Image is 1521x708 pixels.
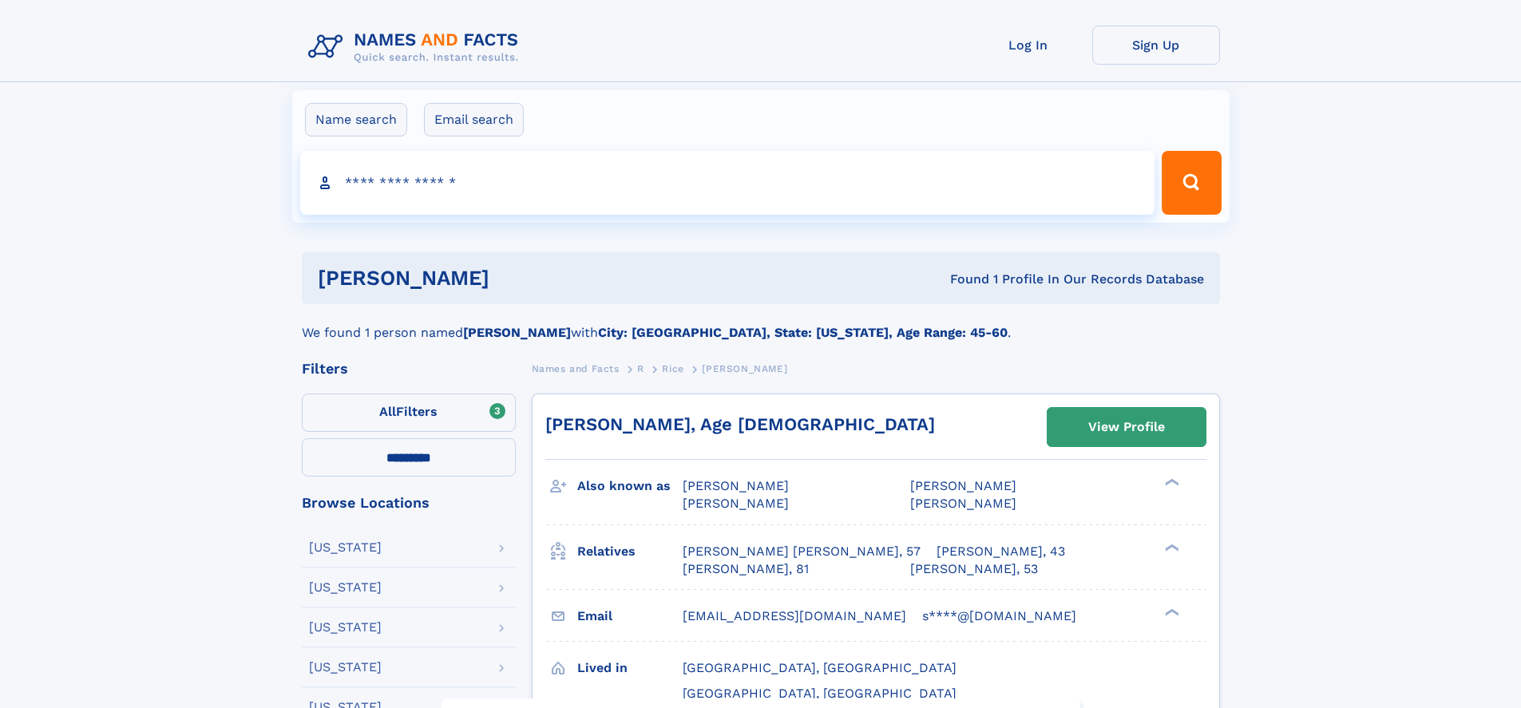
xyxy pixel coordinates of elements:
[637,358,644,378] a: R
[1161,542,1180,552] div: ❯
[662,363,683,374] span: Rice
[964,26,1092,65] a: Log In
[302,304,1220,342] div: We found 1 person named with .
[937,543,1065,560] a: [PERSON_NAME], 43
[683,660,957,675] span: [GEOGRAPHIC_DATA], [GEOGRAPHIC_DATA]
[318,268,720,288] h1: [PERSON_NAME]
[309,661,382,674] div: [US_STATE]
[305,103,407,136] label: Name search
[532,358,620,378] a: Names and Facts
[545,414,935,434] a: [PERSON_NAME], Age [DEMOGRAPHIC_DATA]
[463,325,571,340] b: [PERSON_NAME]
[302,362,516,376] div: Filters
[683,608,906,623] span: [EMAIL_ADDRESS][DOMAIN_NAME]
[702,363,787,374] span: [PERSON_NAME]
[910,496,1016,511] span: [PERSON_NAME]
[683,478,789,493] span: [PERSON_NAME]
[577,655,683,682] h3: Lived in
[910,560,1038,578] a: [PERSON_NAME], 53
[300,151,1155,215] input: search input
[309,621,382,634] div: [US_STATE]
[683,686,957,701] span: [GEOGRAPHIC_DATA], [GEOGRAPHIC_DATA]
[577,603,683,630] h3: Email
[1048,408,1206,446] a: View Profile
[424,103,524,136] label: Email search
[719,271,1204,288] div: Found 1 Profile In Our Records Database
[577,473,683,500] h3: Also known as
[598,325,1008,340] b: City: [GEOGRAPHIC_DATA], State: [US_STATE], Age Range: 45-60
[577,538,683,565] h3: Relatives
[309,581,382,594] div: [US_STATE]
[302,496,516,510] div: Browse Locations
[1161,477,1180,488] div: ❯
[1088,409,1165,445] div: View Profile
[683,496,789,511] span: [PERSON_NAME]
[1161,607,1180,617] div: ❯
[637,363,644,374] span: R
[662,358,683,378] a: Rice
[910,478,1016,493] span: [PERSON_NAME]
[683,543,921,560] a: [PERSON_NAME] [PERSON_NAME], 57
[302,26,532,69] img: Logo Names and Facts
[309,541,382,554] div: [US_STATE]
[683,560,809,578] a: [PERSON_NAME], 81
[302,394,516,432] label: Filters
[379,404,396,419] span: All
[1162,151,1221,215] button: Search Button
[1092,26,1220,65] a: Sign Up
